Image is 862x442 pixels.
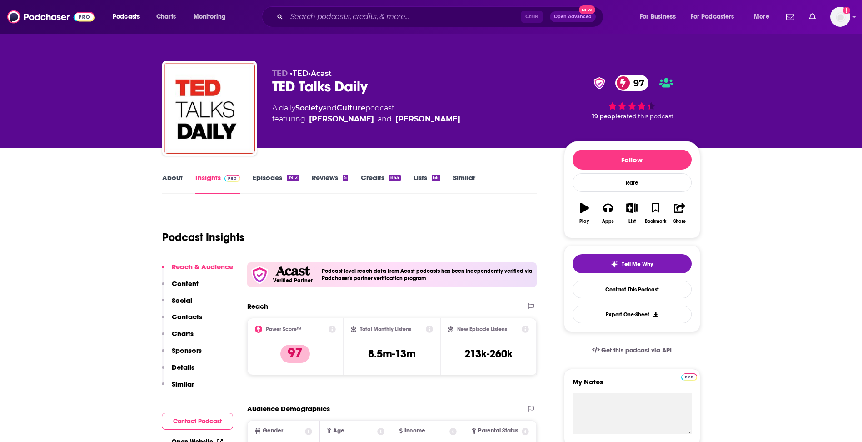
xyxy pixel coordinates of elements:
[337,104,365,112] a: Culture
[830,7,850,27] button: Show profile menu
[272,103,460,125] div: A daily podcast
[263,428,283,434] span: Gender
[253,173,299,194] a: Episodes1912
[432,175,440,181] div: 68
[573,173,692,192] div: Rate
[360,326,411,332] h2: Total Monthly Listens
[615,75,649,91] a: 97
[596,197,620,230] button: Apps
[453,173,475,194] a: Similar
[343,175,348,181] div: 5
[389,175,400,181] div: 833
[554,15,592,19] span: Open Advanced
[312,173,348,194] a: Reviews5
[414,173,440,194] a: Lists68
[573,306,692,323] button: Export One-Sheet
[247,302,268,311] h2: Reach
[106,10,151,24] button: open menu
[645,219,666,224] div: Bookmark
[592,113,621,120] span: 19 people
[681,372,697,381] a: Pro website
[251,266,269,284] img: verfied icon
[624,75,649,91] span: 97
[830,7,850,27] img: User Profile
[162,413,233,430] button: Contact Podcast
[633,10,687,24] button: open menu
[162,279,199,296] button: Content
[323,104,337,112] span: and
[830,7,850,27] span: Logged in as mbrennan2
[295,104,323,112] a: Society
[172,329,194,338] p: Charts
[805,9,819,25] a: Show notifications dropdown
[573,150,692,170] button: Follow
[521,11,543,23] span: Ctrl K
[272,114,460,125] span: featuring
[322,268,533,281] h4: Podcast level reach data from Acast podcasts has been independently verified via Podchaser's part...
[172,296,192,305] p: Social
[585,339,679,362] a: Get this podcast via API
[640,10,676,23] span: For Business
[591,77,608,89] img: verified Badge
[7,8,95,25] img: Podchaser - Follow, Share and Rate Podcasts
[754,10,769,23] span: More
[280,345,310,363] p: 97
[308,69,332,78] span: •
[579,5,595,14] span: New
[162,296,192,313] button: Social
[579,219,589,224] div: Play
[162,329,194,346] button: Charts
[361,173,400,194] a: Credits833
[290,69,308,78] span: •
[287,175,299,181] div: 1912
[187,10,238,24] button: open menu
[224,175,240,182] img: Podchaser Pro
[573,254,692,273] button: tell me why sparkleTell Me Why
[287,10,521,24] input: Search podcasts, credits, & more...
[478,428,518,434] span: Parental Status
[272,69,288,78] span: TED
[273,278,313,283] h5: Verified Partner
[162,363,194,380] button: Details
[275,266,310,276] img: Acast
[113,10,140,23] span: Podcasts
[564,69,700,126] div: verified Badge97 19 peoplerated this podcast
[164,63,255,154] img: TED Talks Daily
[172,363,194,372] p: Details
[628,219,636,224] div: List
[378,114,392,125] span: and
[395,114,460,125] div: [PERSON_NAME]
[573,377,692,393] label: My Notes
[311,69,332,78] a: Acast
[172,279,199,288] p: Content
[162,380,194,397] button: Similar
[550,11,596,22] button: Open AdvancedNew
[843,7,850,14] svg: Add a profile image
[162,173,183,194] a: About
[668,197,691,230] button: Share
[156,10,176,23] span: Charts
[681,373,697,381] img: Podchaser Pro
[611,261,618,268] img: tell me why sparkle
[622,261,653,268] span: Tell Me Why
[573,281,692,298] a: Contact This Podcast
[172,380,194,388] p: Similar
[195,173,240,194] a: InsightsPodchaser Pro
[172,346,202,355] p: Sponsors
[309,114,374,125] a: Elise Hu
[620,197,643,230] button: List
[644,197,668,230] button: Bookmark
[162,262,233,279] button: Reach & Audience
[673,219,686,224] div: Share
[404,428,425,434] span: Income
[464,347,513,361] h3: 213k-260k
[194,10,226,23] span: Monitoring
[172,262,233,271] p: Reach & Audience
[691,10,734,23] span: For Podcasters
[573,197,596,230] button: Play
[457,326,507,332] h2: New Episode Listens
[270,6,612,27] div: Search podcasts, credits, & more...
[368,347,416,361] h3: 8.5m-13m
